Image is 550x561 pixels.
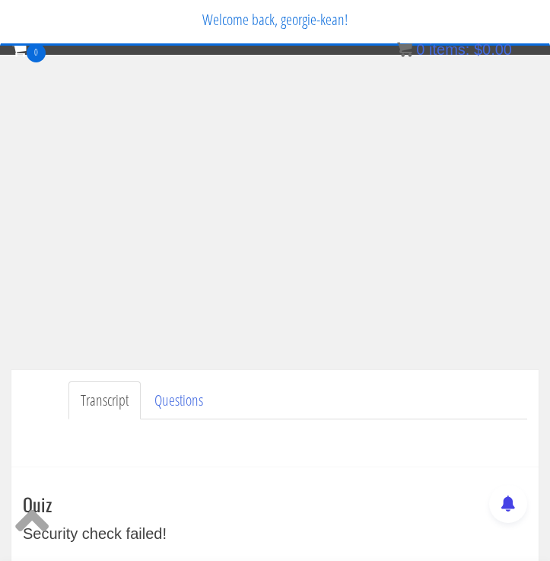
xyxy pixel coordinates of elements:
[397,42,412,57] img: icon11.png
[68,381,141,420] a: Transcript
[142,381,215,420] a: Questions
[416,41,424,58] span: 0
[474,41,482,58] span: $
[474,41,512,58] bdi: 0.00
[23,494,527,514] h3: Quiz
[397,41,512,58] a: 0 items: $0.00
[1,1,549,39] p: Welcome back, georgie-kean!
[429,41,469,58] span: items:
[23,522,527,545] div: Security check failed!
